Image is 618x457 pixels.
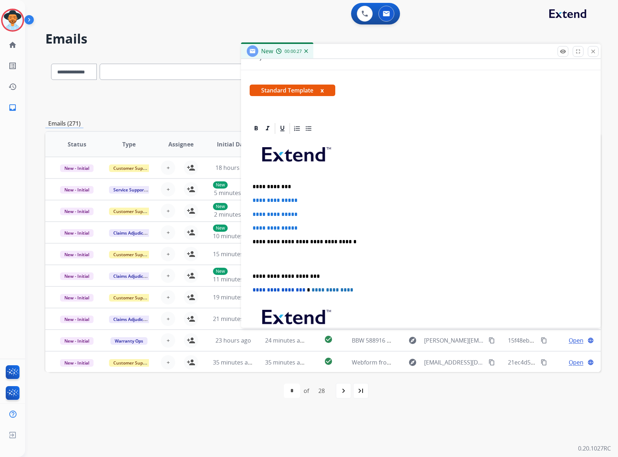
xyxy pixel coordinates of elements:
[60,272,94,280] span: New - Initial
[167,163,170,172] span: +
[508,358,615,366] span: 21ec4d59-169f-4093-9cbf-e2b0cad0fe57
[213,250,255,258] span: 15 minutes ago
[215,336,251,344] span: 23 hours ago
[187,163,195,172] mat-icon: person_add
[60,359,94,367] span: New - Initial
[352,336,446,344] span: BBW 588916 - CONTRACT REQUEST
[187,250,195,258] mat-icon: person_add
[408,358,417,367] mat-icon: explore
[261,47,273,55] span: New
[265,358,307,366] span: 35 minutes ago
[8,103,17,112] mat-icon: inbox
[109,294,156,302] span: Customer Support
[187,336,195,345] mat-icon: person_add
[339,386,348,395] mat-icon: navigate_next
[352,358,515,366] span: Webform from [EMAIL_ADDRESS][DOMAIN_NAME] on [DATE]
[187,315,195,323] mat-icon: person_add
[161,333,175,348] button: +
[161,312,175,326] button: +
[167,228,170,237] span: +
[161,204,175,218] button: +
[109,359,156,367] span: Customer Support
[215,164,251,172] span: 18 hours ago
[292,123,303,134] div: Ordered List
[167,293,170,302] span: +
[60,186,94,194] span: New - Initial
[45,119,83,128] p: Emails (271)
[321,86,324,95] button: x
[587,337,594,344] mat-icon: language
[265,336,307,344] span: 24 minutes ago
[167,336,170,345] span: +
[560,48,566,55] mat-icon: remove_red_eye
[541,359,547,366] mat-icon: content_copy
[324,357,333,366] mat-icon: check_circle
[213,315,255,323] span: 21 minutes ago
[161,182,175,196] button: +
[489,337,495,344] mat-icon: content_copy
[8,41,17,49] mat-icon: home
[187,293,195,302] mat-icon: person_add
[187,358,195,367] mat-icon: person_add
[109,272,158,280] span: Claims Adjudication
[214,189,253,197] span: 5 minutes ago
[60,229,94,237] span: New - Initial
[167,315,170,323] span: +
[251,123,262,134] div: Bold
[213,268,228,275] p: New
[109,164,156,172] span: Customer Support
[161,247,175,261] button: +
[575,48,581,55] mat-icon: fullscreen
[167,358,170,367] span: +
[109,208,156,215] span: Customer Support
[167,185,170,194] span: +
[60,337,94,345] span: New - Initial
[8,82,17,91] mat-icon: history
[168,140,194,149] span: Assignee
[217,140,249,149] span: Initial Date
[122,140,136,149] span: Type
[60,164,94,172] span: New - Initial
[213,293,255,301] span: 19 minutes ago
[109,251,156,258] span: Customer Support
[8,62,17,70] mat-icon: list_alt
[213,203,228,210] p: New
[213,225,228,232] p: New
[213,358,255,366] span: 35 minutes ago
[110,337,147,345] span: Warranty Ops
[161,225,175,240] button: +
[109,316,158,323] span: Claims Adjudication
[3,10,23,30] img: avatar
[187,185,195,194] mat-icon: person_add
[489,359,495,366] mat-icon: content_copy
[60,294,94,302] span: New - Initial
[187,207,195,215] mat-icon: person_add
[277,123,288,134] div: Underline
[324,335,333,344] mat-icon: check_circle
[408,336,417,345] mat-icon: explore
[161,355,175,370] button: +
[60,251,94,258] span: New - Initial
[161,290,175,304] button: +
[569,336,583,345] span: Open
[60,316,94,323] span: New - Initial
[285,49,302,54] span: 00:00:27
[60,208,94,215] span: New - Initial
[424,358,485,367] span: [EMAIL_ADDRESS][DOMAIN_NAME]
[109,186,150,194] span: Service Support
[213,181,228,189] p: New
[590,48,596,55] mat-icon: close
[262,123,273,134] div: Italic
[161,268,175,283] button: +
[187,228,195,237] mat-icon: person_add
[167,207,170,215] span: +
[304,386,309,395] div: of
[541,337,547,344] mat-icon: content_copy
[313,384,331,398] div: 28
[45,32,601,46] h2: Emails
[167,250,170,258] span: +
[569,358,583,367] span: Open
[356,386,365,395] mat-icon: last_page
[167,271,170,280] span: +
[213,275,255,283] span: 11 minutes ago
